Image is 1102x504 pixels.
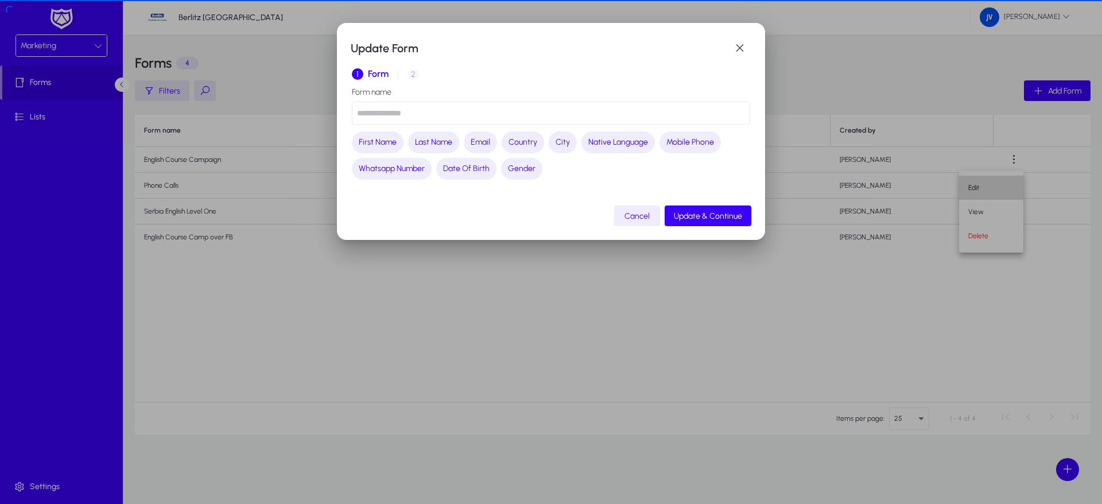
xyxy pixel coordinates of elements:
label: Form name [352,88,750,97]
span: Update & Continue [674,211,742,221]
span: Native Language [588,137,648,148]
button: Cancel [614,206,660,226]
span: Gender [508,163,536,175]
span: Last Name [415,137,452,148]
h1: Update Form [351,39,728,57]
button: Update & Continue [665,206,751,226]
span: Form [368,69,389,79]
span: First Name [359,137,397,148]
span: Email [471,137,490,148]
span: City [556,137,570,148]
span: 1 [352,68,363,80]
span: Cancel [624,211,650,221]
span: Country [509,137,537,148]
span: Mobile Phone [666,137,714,148]
span: Date Of Birth [443,163,490,175]
span: Whatsapp Number [359,163,425,175]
